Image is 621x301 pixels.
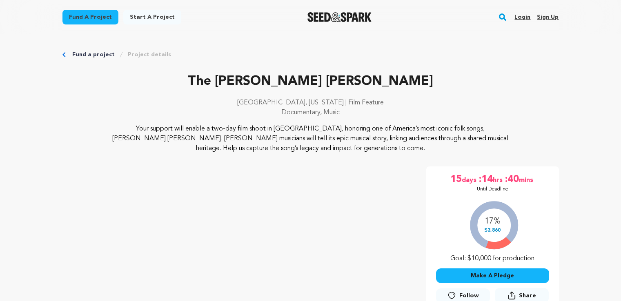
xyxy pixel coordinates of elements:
span: hrs [493,173,504,186]
div: Breadcrumb [62,51,559,59]
span: 15 [450,173,462,186]
p: Your support will enable a two-day film shoot in [GEOGRAPHIC_DATA], honoring one of America’s mos... [112,124,509,153]
a: Fund a project [62,10,118,24]
span: Follow [459,292,479,300]
p: [GEOGRAPHIC_DATA], [US_STATE] | Film Feature [62,98,559,108]
img: Seed&Spark Logo Dark Mode [307,12,372,22]
a: Fund a project [72,51,115,59]
p: Until Deadline [477,186,508,193]
span: :14 [478,173,493,186]
a: Start a project [123,10,181,24]
a: Login [514,11,530,24]
span: Share [519,292,536,300]
span: :40 [504,173,519,186]
span: days [462,173,478,186]
p: Documentary, Music [62,108,559,117]
a: Project details [128,51,171,59]
a: Seed&Spark Homepage [307,12,372,22]
span: mins [519,173,535,186]
p: The [PERSON_NAME] [PERSON_NAME] [62,72,559,91]
button: Make A Pledge [436,268,549,283]
a: Sign up [537,11,559,24]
